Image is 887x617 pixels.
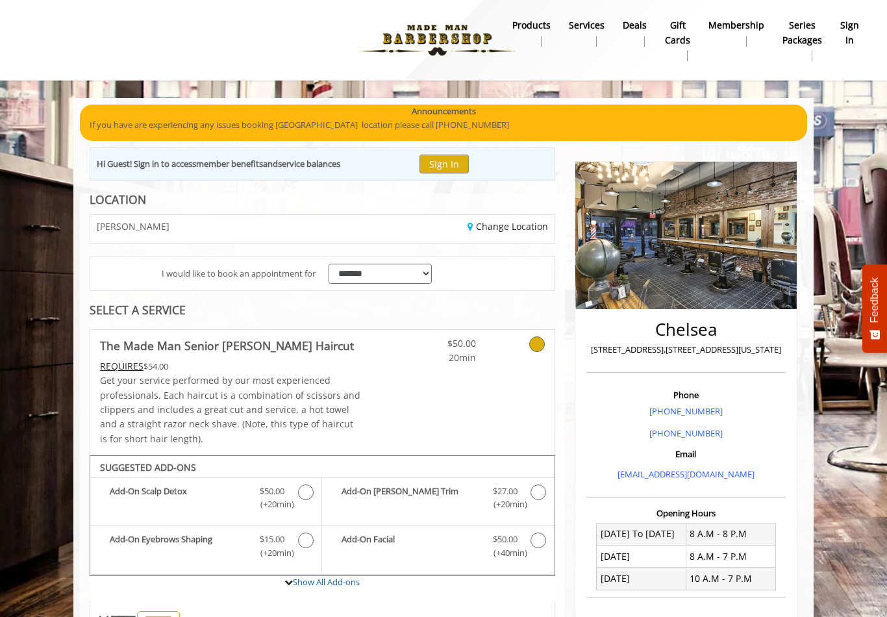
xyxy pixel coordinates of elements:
label: Add-On Beard Trim [329,485,547,515]
a: Productsproducts [503,16,560,50]
span: $50.00 [399,336,476,351]
a: [PHONE_NUMBER] [649,405,723,417]
button: Feedback - Show survey [862,264,887,353]
div: SELECT A SERVICE [90,304,555,316]
a: Change Location [468,220,548,233]
td: [DATE] [597,546,686,568]
span: $50.00 [260,485,284,498]
b: Series packages [782,18,822,47]
span: Feedback [869,277,881,323]
button: Sign In [419,155,469,173]
a: Series packagesSeries packages [773,16,831,64]
span: (+20min ) [253,497,292,511]
b: Membership [708,18,764,32]
h3: Phone [590,390,782,399]
span: 20min [399,351,476,365]
h3: Opening Hours [586,509,786,518]
b: sign in [840,18,859,47]
b: The Made Man Senior [PERSON_NAME] Haircut [100,336,354,355]
h2: Chelsea [590,320,782,339]
td: [DATE] [597,568,686,590]
td: [DATE] To [DATE] [597,523,686,545]
div: $54.00 [100,359,361,373]
b: SUGGESTED ADD-ONS [100,461,196,473]
a: Gift cardsgift cards [656,16,699,64]
span: $27.00 [493,485,518,498]
b: service balances [278,158,340,170]
h3: Email [590,449,782,459]
a: DealsDeals [614,16,656,50]
span: I would like to book an appointment for [162,267,316,281]
span: (+20min ) [253,546,292,560]
label: Add-On Eyebrows Shaping [97,533,315,563]
b: LOCATION [90,192,146,207]
a: [EMAIL_ADDRESS][DOMAIN_NAME] [618,468,755,480]
b: Add-On Facial [342,533,479,560]
b: member benefits [196,158,263,170]
b: Services [569,18,605,32]
b: Add-On Scalp Detox [110,485,247,512]
span: (+20min ) [486,497,524,511]
span: $15.00 [260,533,284,546]
a: [PHONE_NUMBER] [649,427,723,439]
b: products [512,18,551,32]
td: 8 A.M - 7 P.M [686,546,775,568]
b: gift cards [665,18,690,47]
b: Deals [623,18,647,32]
span: This service needs some Advance to be paid before we block your appointment [100,360,144,372]
td: 10 A.M - 7 P.M [686,568,775,590]
a: Show All Add-ons [293,576,360,588]
label: Add-On Facial [329,533,547,563]
b: Add-On [PERSON_NAME] Trim [342,485,479,512]
label: Add-On Scalp Detox [97,485,315,515]
b: Announcements [412,105,476,118]
span: [PERSON_NAME] [97,221,169,231]
p: Get your service performed by our most experienced professionals. Each haircut is a combination o... [100,373,361,446]
a: ServicesServices [560,16,614,50]
td: 8 A.M - 8 P.M [686,523,775,545]
a: sign insign in [831,16,868,50]
b: Add-On Eyebrows Shaping [110,533,247,560]
p: [STREET_ADDRESS],[STREET_ADDRESS][US_STATE] [590,343,782,357]
img: Made Man Barbershop logo [348,5,527,76]
div: Hi Guest! Sign in to access and [97,157,340,171]
p: If you have are experiencing any issues booking [GEOGRAPHIC_DATA] location please call [PHONE_NUM... [90,118,797,132]
div: The Made Man Senior Barber Haircut Add-onS [90,455,555,576]
a: MembershipMembership [699,16,773,50]
span: (+40min ) [486,546,524,560]
span: $50.00 [493,533,518,546]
